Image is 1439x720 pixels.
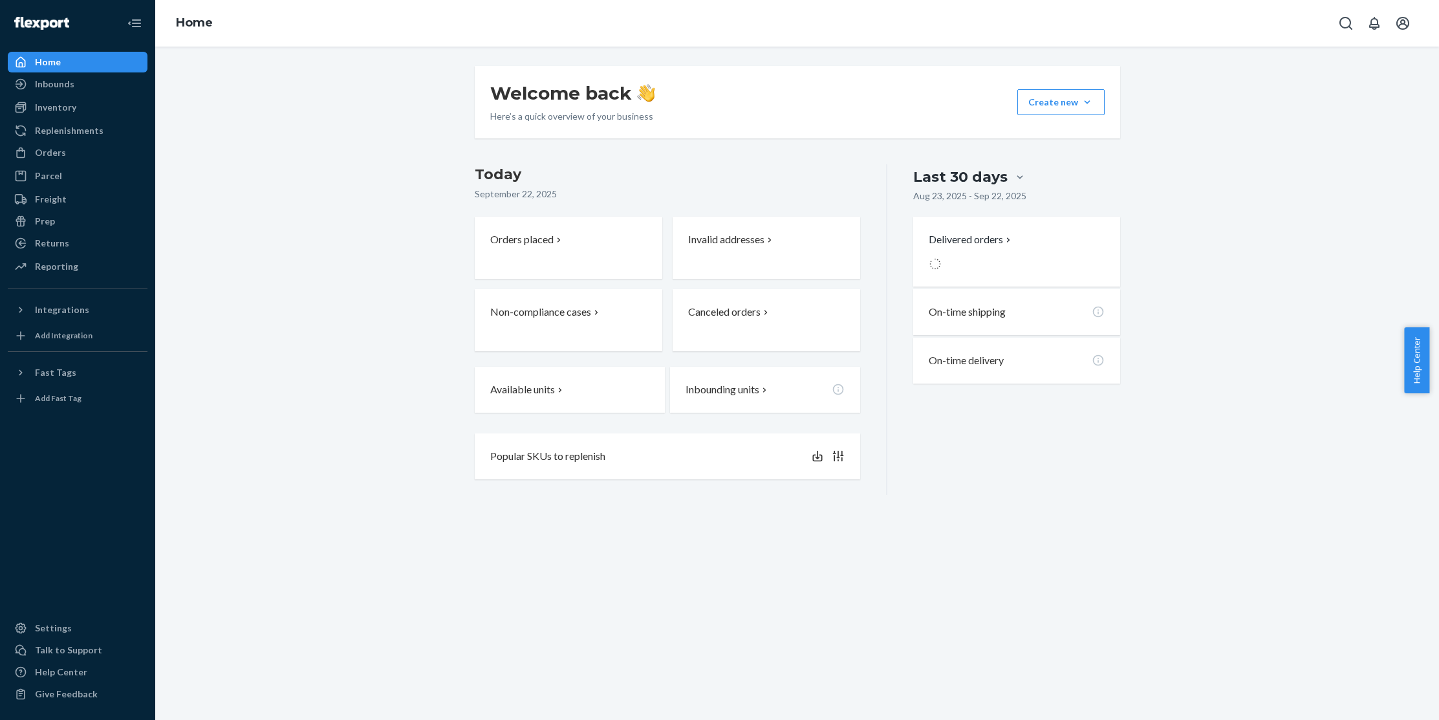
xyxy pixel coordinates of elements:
[35,622,72,635] div: Settings
[475,289,662,351] button: Non-compliance cases
[176,16,213,30] a: Home
[35,193,67,206] div: Freight
[122,10,147,36] button: Close Navigation
[475,164,861,185] h3: Today
[490,382,555,397] p: Available units
[929,353,1004,368] p: On-time delivery
[35,215,55,228] div: Prep
[166,5,223,42] ol: breadcrumbs
[35,169,62,182] div: Parcel
[8,325,147,346] a: Add Integration
[475,217,662,279] button: Orders placed
[8,662,147,682] a: Help Center
[35,78,74,91] div: Inbounds
[686,382,759,397] p: Inbounding units
[8,97,147,118] a: Inventory
[8,233,147,254] a: Returns
[673,217,860,279] button: Invalid addresses
[929,305,1006,320] p: On-time shipping
[35,260,78,273] div: Reporting
[35,366,76,379] div: Fast Tags
[913,167,1008,187] div: Last 30 days
[35,146,66,159] div: Orders
[490,449,605,464] p: Popular SKUs to replenish
[1017,89,1105,115] button: Create new
[670,367,860,413] button: Inbounding units
[35,101,76,114] div: Inventory
[1361,10,1387,36] button: Open notifications
[490,82,655,105] h1: Welcome back
[8,640,147,660] a: Talk to Support
[1404,327,1429,393] button: Help Center
[8,684,147,704] button: Give Feedback
[8,256,147,277] a: Reporting
[929,232,1013,247] button: Delivered orders
[35,666,87,679] div: Help Center
[490,232,554,247] p: Orders placed
[8,388,147,409] a: Add Fast Tag
[1333,10,1359,36] button: Open Search Box
[475,367,665,413] button: Available units
[475,188,861,201] p: September 22, 2025
[8,74,147,94] a: Inbounds
[35,56,61,69] div: Home
[35,330,92,341] div: Add Integration
[490,110,655,123] p: Here’s a quick overview of your business
[14,17,69,30] img: Flexport logo
[35,303,89,316] div: Integrations
[688,305,761,320] p: Canceled orders
[913,190,1026,202] p: Aug 23, 2025 - Sep 22, 2025
[688,232,764,247] p: Invalid addresses
[1390,10,1416,36] button: Open account menu
[35,237,69,250] div: Returns
[637,84,655,102] img: hand-wave emoji
[8,166,147,186] a: Parcel
[8,52,147,72] a: Home
[8,300,147,320] button: Integrations
[673,289,860,351] button: Canceled orders
[35,124,103,137] div: Replenishments
[8,120,147,141] a: Replenishments
[490,305,591,320] p: Non-compliance cases
[35,644,102,657] div: Talk to Support
[8,142,147,163] a: Orders
[35,688,98,701] div: Give Feedback
[8,211,147,232] a: Prep
[8,362,147,383] button: Fast Tags
[8,618,147,638] a: Settings
[8,189,147,210] a: Freight
[35,393,81,404] div: Add Fast Tag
